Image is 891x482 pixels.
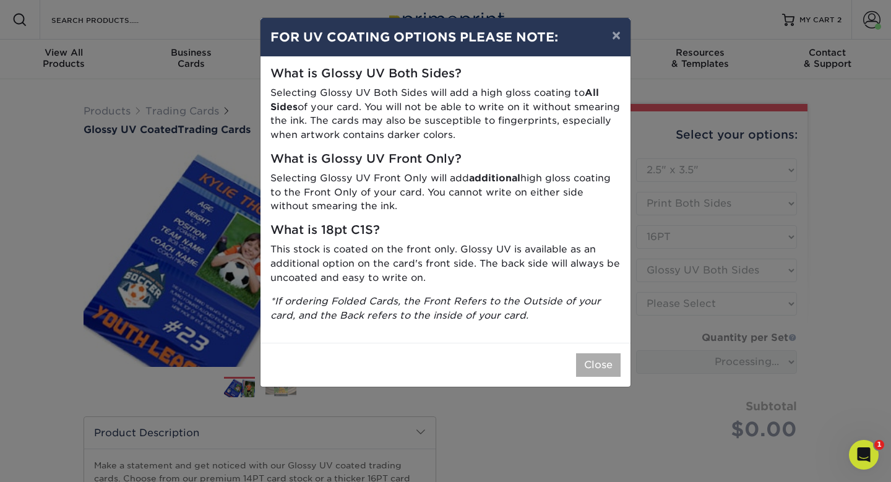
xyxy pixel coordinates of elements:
[270,152,621,166] h5: What is Glossy UV Front Only?
[270,87,599,113] strong: All Sides
[849,440,879,470] iframe: Intercom live chat
[270,295,601,321] i: *If ordering Folded Cards, the Front Refers to the Outside of your card, and the Back refers to t...
[270,28,621,46] h4: FOR UV COATING OPTIONS PLEASE NOTE:
[576,353,621,377] button: Close
[874,440,884,450] span: 1
[270,171,621,213] p: Selecting Glossy UV Front Only will add high gloss coating to the Front Only of your card. You ca...
[270,223,621,238] h5: What is 18pt C1S?
[602,18,631,53] button: ×
[270,67,621,81] h5: What is Glossy UV Both Sides?
[469,172,520,184] strong: additional
[270,86,621,142] p: Selecting Glossy UV Both Sides will add a high gloss coating to of your card. You will not be abl...
[270,243,621,285] p: This stock is coated on the front only. Glossy UV is available as an additional option on the car...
